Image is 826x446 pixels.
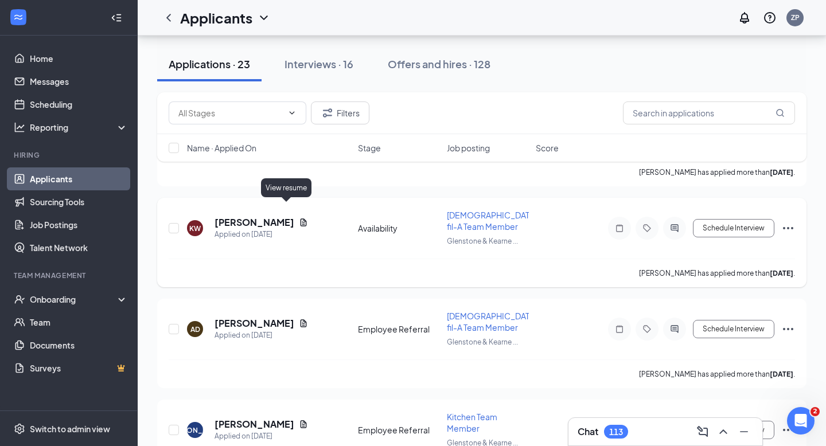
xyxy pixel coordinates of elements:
div: View resume [261,178,311,197]
h5: [PERSON_NAME] [215,216,294,229]
svg: ComposeMessage [696,425,710,439]
svg: ChevronDown [257,11,271,25]
svg: ChevronUp [716,425,730,439]
div: Applied on [DATE] [215,229,308,240]
b: [DATE] [770,370,793,378]
div: Interviews · 16 [285,57,353,71]
span: Job posting [447,142,490,154]
svg: Tag [640,324,654,334]
input: All Stages [178,107,283,119]
div: Employee Referral [358,323,440,335]
svg: Document [299,420,308,429]
h5: [PERSON_NAME] [215,418,294,431]
svg: QuestionInfo [763,11,777,25]
div: Onboarding [30,294,118,305]
div: Availability [358,222,440,234]
div: KW [189,224,201,233]
svg: Analysis [14,122,25,133]
button: Filter Filters [311,101,369,124]
div: ZP [791,13,800,22]
svg: Notifications [738,11,751,25]
a: Talent Network [30,236,128,259]
svg: Document [299,218,308,227]
div: Applied on [DATE] [215,330,308,341]
svg: Ellipses [781,423,795,437]
b: [DATE] [770,269,793,277]
svg: WorkstreamLogo [13,11,24,23]
span: Glenstone & Kearne ... [447,338,518,346]
span: Kitchen Team Member [447,412,497,433]
a: Applicants [30,167,128,190]
button: Schedule Interview [693,320,774,338]
div: Reporting [30,122,128,133]
div: Applications · 23 [169,57,250,71]
svg: Settings [14,423,25,435]
a: Sourcing Tools [30,190,128,213]
div: 113 [609,427,623,437]
a: SurveysCrown [30,357,128,380]
p: [PERSON_NAME] has applied more than . [639,268,795,278]
div: AD [190,324,200,334]
svg: Minimize [737,425,751,439]
svg: Tag [640,224,654,233]
svg: Note [613,224,626,233]
h1: Applicants [180,8,252,28]
svg: Ellipses [781,221,795,235]
svg: ChevronLeft [162,11,176,25]
a: Scheduling [30,93,128,116]
button: ChevronUp [714,422,733,441]
div: Switch to admin view [30,423,110,435]
span: Glenstone & Kearne ... [447,237,518,245]
svg: UserCheck [14,294,25,305]
div: Applied on [DATE] [215,431,308,442]
p: [PERSON_NAME] has applied more than . [639,369,795,379]
button: Minimize [735,422,753,441]
svg: ActiveChat [668,324,681,334]
div: Offers and hires · 128 [388,57,490,71]
svg: MagnifyingGlass [776,108,785,118]
a: Job Postings [30,213,128,236]
svg: ActiveChat [668,224,681,233]
span: 2 [811,407,820,416]
h3: Chat [578,425,598,438]
span: [DEMOGRAPHIC_DATA]-fil-A Team Member [447,210,540,232]
h5: [PERSON_NAME] [215,317,294,330]
button: ComposeMessage [693,422,712,441]
svg: Collapse [111,12,122,24]
a: Documents [30,334,128,357]
div: Hiring [14,150,126,160]
a: Messages [30,70,128,93]
button: Schedule Interview [693,219,774,237]
svg: ChevronDown [287,108,297,118]
span: [DEMOGRAPHIC_DATA]-fil-A Team Member [447,311,540,332]
div: [PERSON_NAME] [166,425,225,435]
div: Team Management [14,271,126,280]
svg: Filter [321,106,334,120]
svg: Ellipses [781,322,795,336]
svg: Document [299,319,308,328]
span: Stage [358,142,381,154]
div: Employee Referral [358,424,440,436]
span: Score [536,142,559,154]
a: Home [30,47,128,70]
a: Team [30,311,128,334]
input: Search in applications [623,101,795,124]
svg: Note [613,324,626,334]
span: Name · Applied On [187,142,256,154]
iframe: Intercom live chat [787,407,815,435]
